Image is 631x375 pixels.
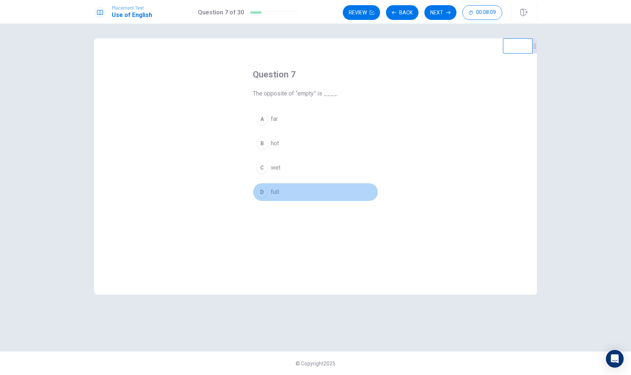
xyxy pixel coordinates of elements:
[253,110,378,128] button: Afar
[271,163,280,172] span: wet
[253,89,378,98] span: The opposite of “empty” is ____.
[296,361,335,367] span: © Copyright 2025
[386,5,418,20] button: Back
[253,159,378,177] button: Cwet
[606,350,624,368] div: Open Intercom Messenger
[424,5,456,20] button: Next
[112,11,152,20] h1: Use of English
[256,162,268,174] div: C
[343,5,380,20] button: Review
[112,6,152,11] span: Placement Test
[253,183,378,201] button: Dfull
[198,8,244,17] h1: Question 7 of 30
[256,113,268,125] div: A
[271,188,279,197] span: full
[253,69,378,80] h4: Question 7
[256,186,268,198] div: D
[462,5,502,20] button: 00:08:09
[271,139,279,148] span: hot
[271,115,278,124] span: far
[253,134,378,153] button: Bhot
[476,10,496,15] span: 00:08:09
[256,138,268,149] div: B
